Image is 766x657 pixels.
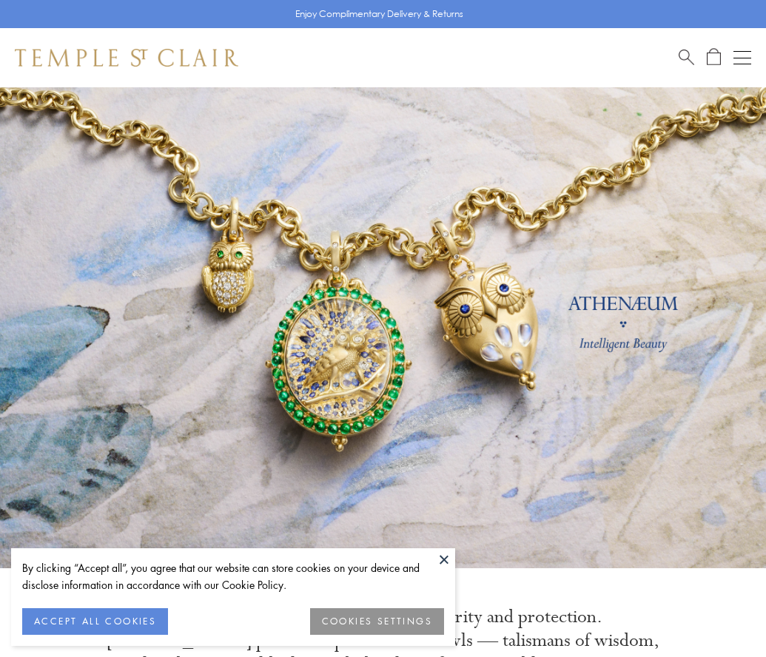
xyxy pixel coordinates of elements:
[22,608,168,635] button: ACCEPT ALL COOKIES
[15,49,238,67] img: Temple St. Clair
[22,559,444,593] div: By clicking “Accept all”, you agree that our website can store cookies on your device and disclos...
[310,608,444,635] button: COOKIES SETTINGS
[679,48,694,67] a: Search
[733,49,751,67] button: Open navigation
[707,48,721,67] a: Open Shopping Bag
[295,7,463,21] p: Enjoy Complimentary Delivery & Returns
